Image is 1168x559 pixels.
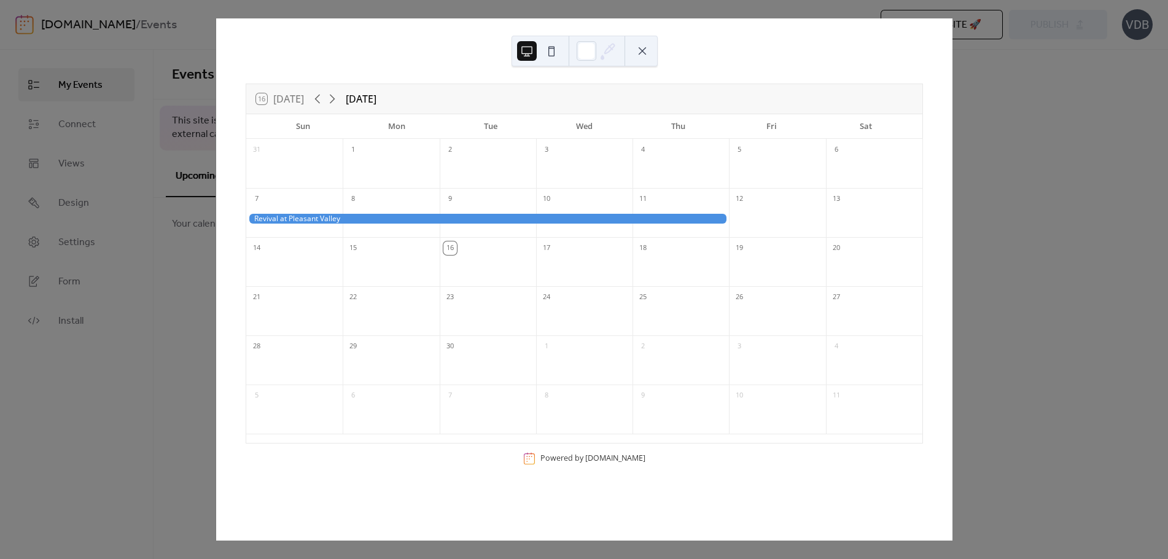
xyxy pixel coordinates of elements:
div: 24 [540,291,553,304]
div: 2 [636,340,650,353]
div: 26 [733,291,746,304]
div: Sat [819,114,913,139]
div: 21 [250,291,263,304]
div: 29 [346,340,360,353]
div: 12 [733,192,746,206]
div: 5 [250,389,263,402]
div: [DATE] [346,92,376,106]
div: 6 [830,143,843,157]
div: 15 [346,241,360,255]
div: 27 [830,291,843,304]
div: 11 [830,389,843,402]
div: Mon [350,114,444,139]
div: 13 [830,192,843,206]
div: 10 [733,389,746,402]
div: Powered by [540,453,645,463]
div: 7 [443,389,457,402]
div: Revival at Pleasant Valley [246,214,729,224]
div: 19 [733,241,746,255]
a: [DOMAIN_NAME] [585,453,645,463]
div: 17 [540,241,553,255]
div: 16 [443,241,457,255]
div: Sun [256,114,350,139]
div: 4 [636,143,650,157]
div: Wed [537,114,631,139]
div: 9 [443,192,457,206]
div: 10 [540,192,553,206]
div: 30 [443,340,457,353]
div: 31 [250,143,263,157]
div: 3 [540,143,553,157]
div: 8 [540,389,553,402]
div: 28 [250,340,263,353]
div: 23 [443,291,457,304]
div: 1 [540,340,553,353]
div: 22 [346,291,360,304]
div: 18 [636,241,650,255]
div: 3 [733,340,746,353]
div: 6 [346,389,360,402]
div: 4 [830,340,843,353]
div: Fri [725,114,819,139]
div: 8 [346,192,360,206]
div: 5 [733,143,746,157]
div: 1 [346,143,360,157]
div: 25 [636,291,650,304]
div: Tue [443,114,537,139]
div: 14 [250,241,263,255]
div: 2 [443,143,457,157]
div: 9 [636,389,650,402]
div: 20 [830,241,843,255]
div: Thu [631,114,725,139]
div: 11 [636,192,650,206]
div: 7 [250,192,263,206]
